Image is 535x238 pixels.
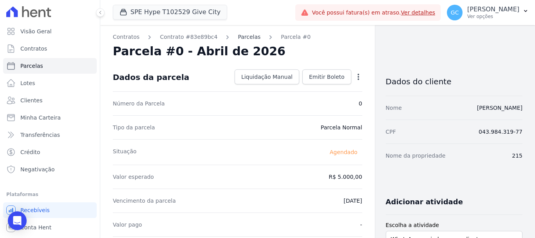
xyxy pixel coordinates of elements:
a: Parcelas [238,33,260,41]
span: Minha Carteira [20,114,61,122]
a: [PERSON_NAME] [477,105,522,111]
a: Crédito [3,144,97,160]
button: GC [PERSON_NAME] Ver opções [441,2,535,24]
dd: 0 [359,100,362,107]
label: Escolha a atividade [386,221,522,229]
dt: CPF [386,128,396,136]
a: Negativação [3,162,97,177]
a: Conta Hent [3,220,97,235]
div: Dados da parcela [113,73,189,82]
dd: Parcela Normal [321,124,362,131]
span: Crédito [20,148,40,156]
a: Contratos [113,33,139,41]
a: Ver detalhes [401,9,436,16]
h3: Adicionar atividade [386,197,463,207]
a: Clientes [3,93,97,108]
dt: Valor esperado [113,173,154,181]
nav: Breadcrumb [113,33,362,41]
dd: [DATE] [343,197,362,205]
span: Recebíveis [20,206,50,214]
a: Lotes [3,75,97,91]
dt: Valor pago [113,221,142,229]
span: Você possui fatura(s) em atraso. [312,9,435,17]
dd: 043.984.319-77 [479,128,522,136]
a: Minha Carteira [3,110,97,125]
p: [PERSON_NAME] [467,5,519,13]
dt: Nome [386,104,402,112]
span: Clientes [20,96,42,104]
span: Liquidação Manual [241,73,293,81]
a: Visão Geral [3,24,97,39]
a: Recebíveis [3,202,97,218]
dt: Nome da propriedade [386,152,446,160]
dd: R$ 5.000,00 [329,173,362,181]
span: Contratos [20,45,47,53]
h3: Dados do cliente [386,77,522,86]
p: Ver opções [467,13,519,20]
h2: Parcela #0 - Abril de 2026 [113,44,286,58]
a: Contratos [3,41,97,56]
dd: - [360,221,362,229]
span: Visão Geral [20,27,52,35]
dt: Número da Parcela [113,100,165,107]
dt: Tipo da parcela [113,124,155,131]
a: Liquidação Manual [235,69,299,84]
dt: Vencimento da parcela [113,197,176,205]
span: Agendado [325,147,362,157]
dd: 215 [512,152,522,160]
button: SPE Hype T102529 Give City [113,5,227,20]
span: Lotes [20,79,35,87]
dt: Situação [113,147,137,157]
span: GC [451,10,459,15]
span: Parcelas [20,62,43,70]
span: Negativação [20,165,55,173]
span: Conta Hent [20,223,51,231]
span: Emitir Boleto [309,73,345,81]
div: Open Intercom Messenger [8,211,27,230]
a: Emitir Boleto [302,69,351,84]
span: Transferências [20,131,60,139]
a: Parcela #0 [281,33,311,41]
div: Plataformas [6,190,94,199]
a: Contrato #83e89bc4 [160,33,217,41]
a: Parcelas [3,58,97,74]
a: Transferências [3,127,97,143]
